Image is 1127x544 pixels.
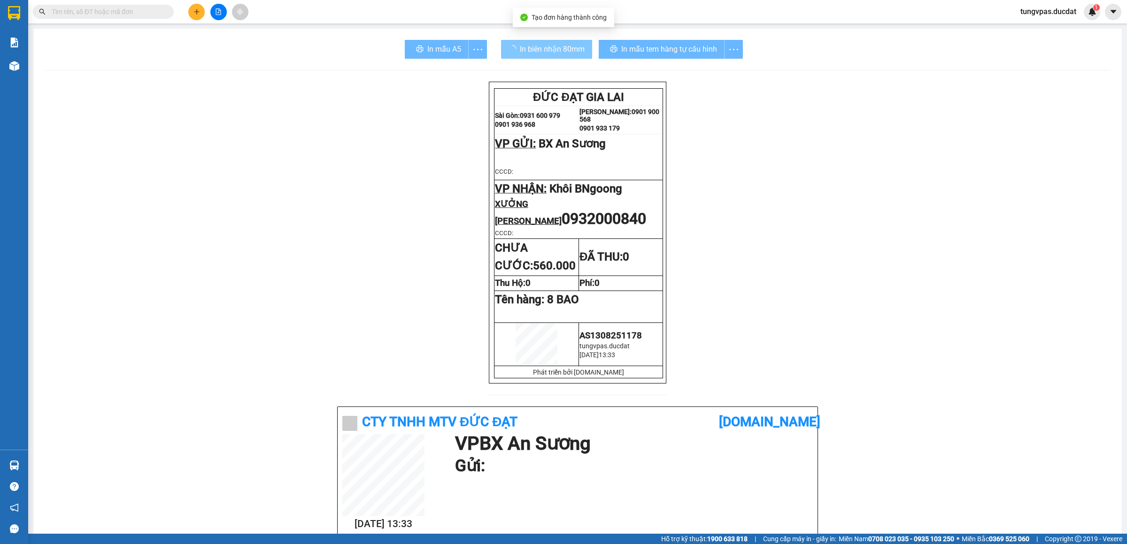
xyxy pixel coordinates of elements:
[342,516,425,532] h2: [DATE] 13:33
[495,278,531,288] strong: Thu Hộ:
[520,43,585,55] span: In biên nhận 80mm
[10,524,19,533] span: message
[957,537,959,541] span: ⚪️
[579,108,632,115] strong: [PERSON_NAME]:
[8,6,20,20] img: logo-vxr
[210,4,227,20] button: file-add
[1088,8,1096,16] img: icon-new-feature
[661,534,748,544] span: Hỗ trợ kỹ thuật:
[599,351,615,359] span: 13:33
[989,535,1029,543] strong: 0369 525 060
[215,8,222,15] span: file-add
[1105,4,1121,20] button: caret-down
[549,182,622,195] span: Khôi BNgoong
[494,366,663,378] td: Phát triển bởi [DOMAIN_NAME]
[707,535,748,543] strong: 1900 633 818
[495,199,562,226] span: XƯỞNG [PERSON_NAME]
[579,342,630,350] span: tungvpas.ducdat
[39,8,46,15] span: search
[1036,534,1038,544] span: |
[232,4,248,20] button: aim
[9,38,19,47] img: solution-icon
[520,14,528,21] span: check-circle
[520,112,560,119] strong: 0931 600 979
[962,534,1029,544] span: Miền Bắc
[594,278,600,288] span: 0
[9,61,19,71] img: warehouse-icon
[501,40,592,59] button: In biên nhận 80mm
[1075,536,1081,542] span: copyright
[525,278,531,288] span: 0
[763,534,836,544] span: Cung cấp máy in - giấy in:
[495,293,579,306] span: Tên hàng:
[495,168,513,175] span: CCCD:
[495,112,520,119] strong: Sài Gòn:
[868,535,954,543] strong: 0708 023 035 - 0935 103 250
[193,8,200,15] span: plus
[237,8,243,15] span: aim
[839,534,954,544] span: Miền Nam
[533,91,624,104] span: ĐỨC ĐẠT GIA LAI
[495,182,547,195] span: VP NHẬN:
[579,351,599,359] span: [DATE]
[455,434,808,453] h1: VP BX An Sương
[623,250,629,263] span: 0
[495,137,536,150] span: VP GỬI:
[1013,6,1084,17] span: tungvpas.ducdat
[579,330,642,341] span: AS1308251178
[509,45,520,53] span: loading
[719,414,820,429] b: [DOMAIN_NAME]
[547,293,579,306] span: 8 BAO
[1095,4,1098,11] span: 1
[533,259,576,272] span: 560.000
[755,534,756,544] span: |
[532,14,607,21] span: Tạo đơn hàng thành công
[539,137,606,150] span: BX An Sương
[455,453,808,479] h1: Gửi:
[579,108,659,123] strong: 0901 900 568
[495,230,513,237] span: CCCD:
[362,414,517,429] b: CTy TNHH MTV ĐỨC ĐẠT
[10,503,19,512] span: notification
[52,7,162,17] input: Tìm tên, số ĐT hoặc mã đơn
[495,121,535,128] strong: 0901 936 968
[1109,8,1118,16] span: caret-down
[495,241,576,272] strong: CHƯA CƯỚC:
[9,460,19,470] img: warehouse-icon
[188,4,205,20] button: plus
[10,482,19,491] span: question-circle
[1093,4,1100,11] sup: 1
[562,210,646,228] span: 0932000840
[579,278,600,288] strong: Phí:
[579,250,629,263] strong: ĐÃ THU:
[579,124,620,132] strong: 0901 933 179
